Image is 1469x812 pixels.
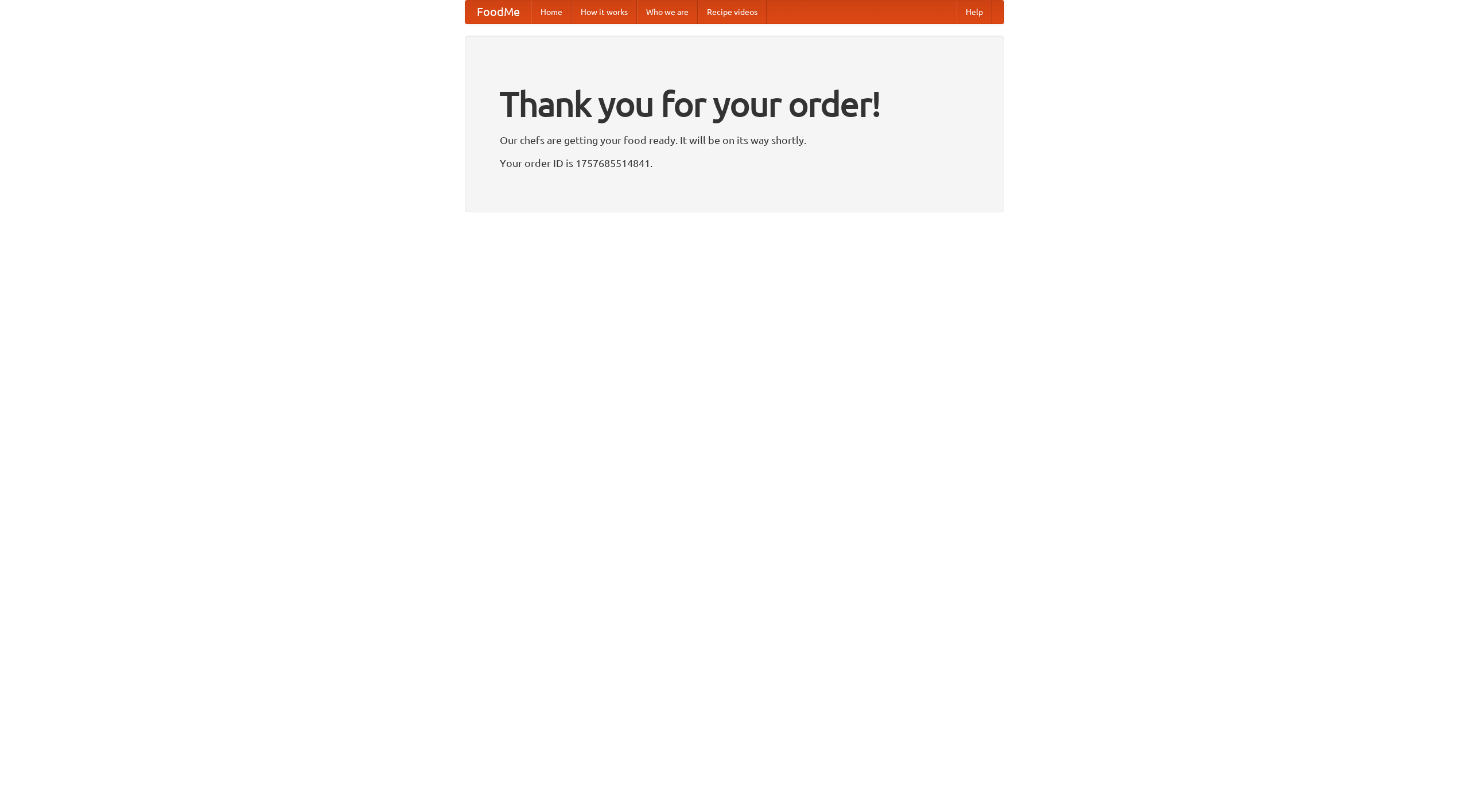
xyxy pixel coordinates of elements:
a: Home [531,1,572,24]
a: Who we are [637,1,698,24]
h1: Thank you for your order! [500,76,969,131]
a: Help [957,1,992,24]
a: FoodMe [465,1,531,24]
p: Our chefs are getting your food ready. It will be on its way shortly. [500,131,969,149]
p: Your order ID is 1757685514841. [500,154,969,172]
a: Recipe videos [698,1,767,24]
a: How it works [572,1,637,24]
